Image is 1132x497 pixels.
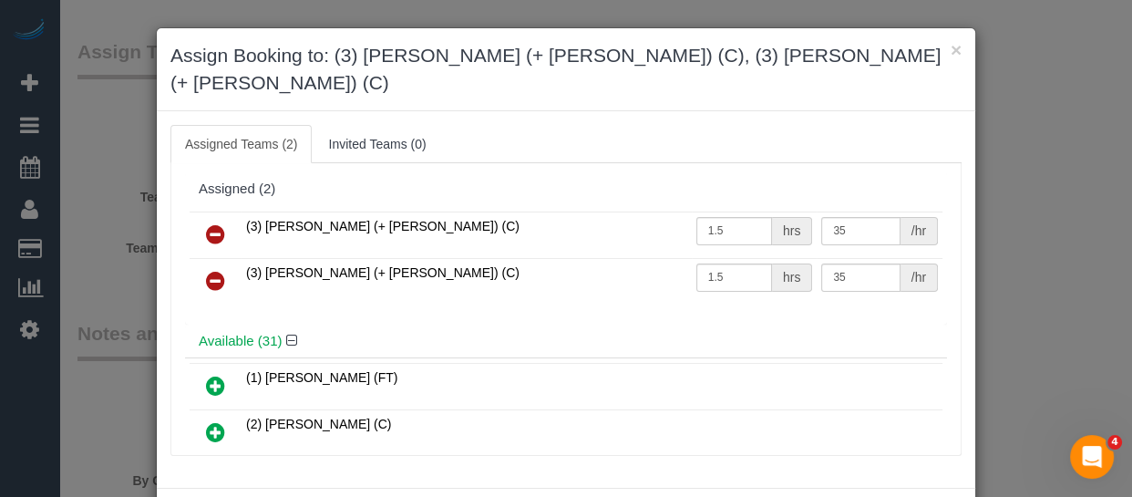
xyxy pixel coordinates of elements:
[246,370,397,385] span: (1) [PERSON_NAME] (FT)
[1070,435,1114,479] iframe: Intercom live chat
[951,40,962,59] button: ×
[772,217,812,245] div: hrs
[199,334,933,349] h4: Available (31)
[772,264,812,292] div: hrs
[170,125,312,163] a: Assigned Teams (2)
[246,417,391,431] span: (2) [PERSON_NAME] (C)
[246,265,520,280] span: (3) [PERSON_NAME] (+ [PERSON_NAME]) (C)
[246,219,520,233] span: (3) [PERSON_NAME] (+ [PERSON_NAME]) (C)
[900,264,938,292] div: /hr
[314,125,440,163] a: Invited Teams (0)
[199,181,933,197] div: Assigned (2)
[1107,435,1122,450] span: 4
[900,217,938,245] div: /hr
[170,42,962,97] h3: Assign Booking to: (3) [PERSON_NAME] (+ [PERSON_NAME]) (C), (3) [PERSON_NAME] (+ [PERSON_NAME]) (C)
